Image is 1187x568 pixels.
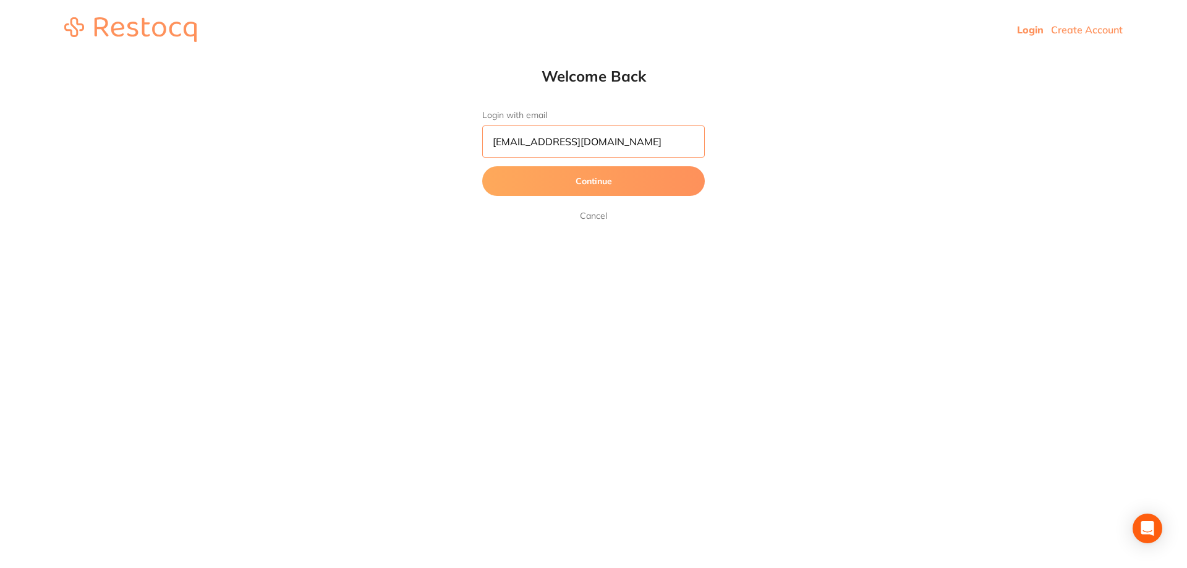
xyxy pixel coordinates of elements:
[457,67,730,85] h1: Welcome Back
[1133,514,1162,543] div: Open Intercom Messenger
[482,166,705,196] button: Continue
[64,17,197,42] img: restocq_logo.svg
[1051,23,1123,36] a: Create Account
[1017,23,1044,36] a: Login
[577,208,610,223] a: Cancel
[482,110,705,121] label: Login with email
